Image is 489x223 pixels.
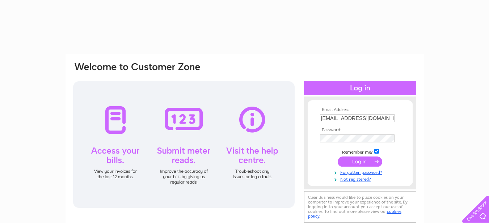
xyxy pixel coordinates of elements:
td: Remember me? [318,148,402,155]
input: Submit [338,156,382,167]
th: Email Address: [318,107,402,112]
div: Clear Business would like to place cookies on your computer to improve your experience of the sit... [304,191,416,223]
th: Password: [318,128,402,133]
a: cookies policy [308,209,401,219]
a: Forgotten password? [320,168,402,175]
a: Not registered? [320,175,402,182]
